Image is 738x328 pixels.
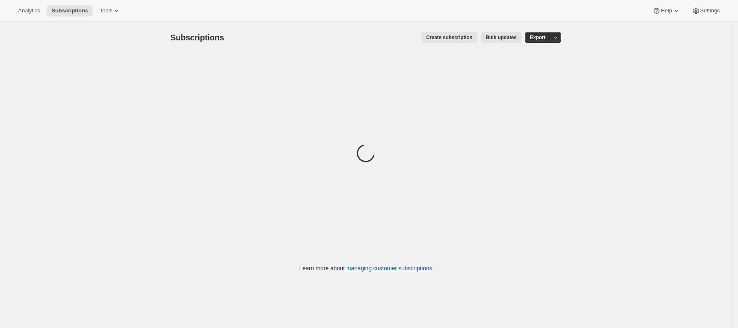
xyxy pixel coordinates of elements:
button: Subscriptions [46,5,93,16]
a: managing customer subscriptions [346,265,432,272]
span: Analytics [18,7,40,14]
button: Analytics [13,5,45,16]
span: Subscriptions [170,33,224,42]
span: Settings [700,7,720,14]
button: Create subscription [421,32,478,43]
span: Help [661,7,672,14]
span: Create subscription [426,34,473,41]
button: Bulk updates [481,32,522,43]
span: Subscriptions [51,7,88,14]
span: Export [530,34,545,41]
p: Learn more about [299,264,432,272]
button: Settings [687,5,725,16]
button: Tools [95,5,125,16]
span: Bulk updates [486,34,517,41]
span: Tools [100,7,112,14]
button: Export [525,32,550,43]
button: Help [647,5,685,16]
